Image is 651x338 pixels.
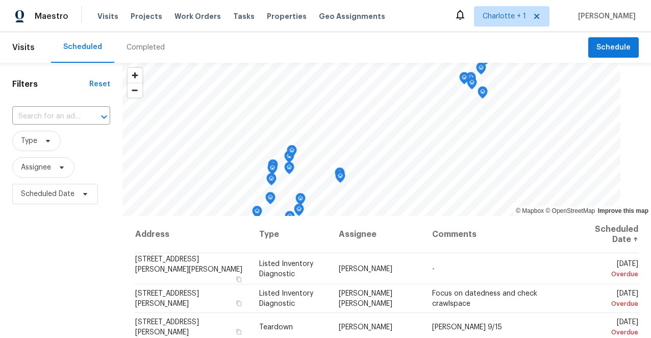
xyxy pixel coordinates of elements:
[234,299,243,308] button: Copy Address
[252,206,262,222] div: Map marker
[251,216,331,253] th: Type
[131,11,162,21] span: Projects
[424,216,575,253] th: Comments
[12,79,89,89] h1: Filters
[135,216,252,253] th: Address
[135,255,242,273] span: [STREET_ADDRESS][PERSON_NAME][PERSON_NAME]
[21,136,37,146] span: Type
[596,41,631,54] span: Schedule
[295,193,306,209] div: Map marker
[467,77,477,93] div: Map marker
[265,192,276,208] div: Map marker
[319,11,385,21] span: Geo Assignments
[234,274,243,283] button: Copy Address
[516,207,544,214] a: Mapbox
[583,290,638,309] span: [DATE]
[233,13,255,20] span: Tasks
[335,167,345,183] div: Map marker
[339,265,392,272] span: [PERSON_NAME]
[583,299,638,309] div: Overdue
[12,36,35,59] span: Visits
[234,327,243,336] button: Copy Address
[583,319,638,337] span: [DATE]
[478,86,488,102] div: Map marker
[128,83,142,98] button: Zoom out
[459,72,469,88] div: Map marker
[598,207,648,214] a: Improve this map
[583,327,638,337] div: Overdue
[35,11,68,21] span: Maestro
[339,324,392,331] span: [PERSON_NAME]
[128,68,142,83] button: Zoom in
[259,290,313,307] span: Listed Inventory Diagnostic
[545,207,595,214] a: OpenStreetMap
[21,162,51,173] span: Assignee
[259,260,313,277] span: Listed Inventory Diagnostic
[174,11,221,21] span: Work Orders
[122,63,620,216] canvas: Map
[466,72,476,88] div: Map marker
[12,109,82,125] input: Search for an address...
[583,269,638,279] div: Overdue
[432,324,502,331] span: [PERSON_NAME] 9/15
[294,204,304,220] div: Map marker
[575,216,639,253] th: Scheduled Date ↑
[583,260,638,279] span: [DATE]
[588,37,639,58] button: Schedule
[284,151,294,166] div: Map marker
[432,265,435,272] span: -
[97,11,118,21] span: Visits
[287,145,297,161] div: Map marker
[97,110,111,124] button: Open
[267,11,307,21] span: Properties
[339,290,392,307] span: [PERSON_NAME] [PERSON_NAME]
[335,171,345,186] div: Map marker
[63,42,102,52] div: Scheduled
[267,162,278,178] div: Map marker
[259,324,293,331] span: Teardown
[89,79,110,89] div: Reset
[135,290,199,307] span: [STREET_ADDRESS][PERSON_NAME]
[266,173,277,189] div: Map marker
[483,11,526,21] span: Charlotte + 1
[574,11,636,21] span: [PERSON_NAME]
[127,42,165,53] div: Completed
[432,290,537,307] span: Focus on datedness and check crawlspace
[284,162,294,178] div: Map marker
[21,189,74,199] span: Scheduled Date
[135,319,199,336] span: [STREET_ADDRESS][PERSON_NAME]
[285,211,295,227] div: Map marker
[476,62,486,78] div: Map marker
[268,159,278,175] div: Map marker
[331,216,423,253] th: Assignee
